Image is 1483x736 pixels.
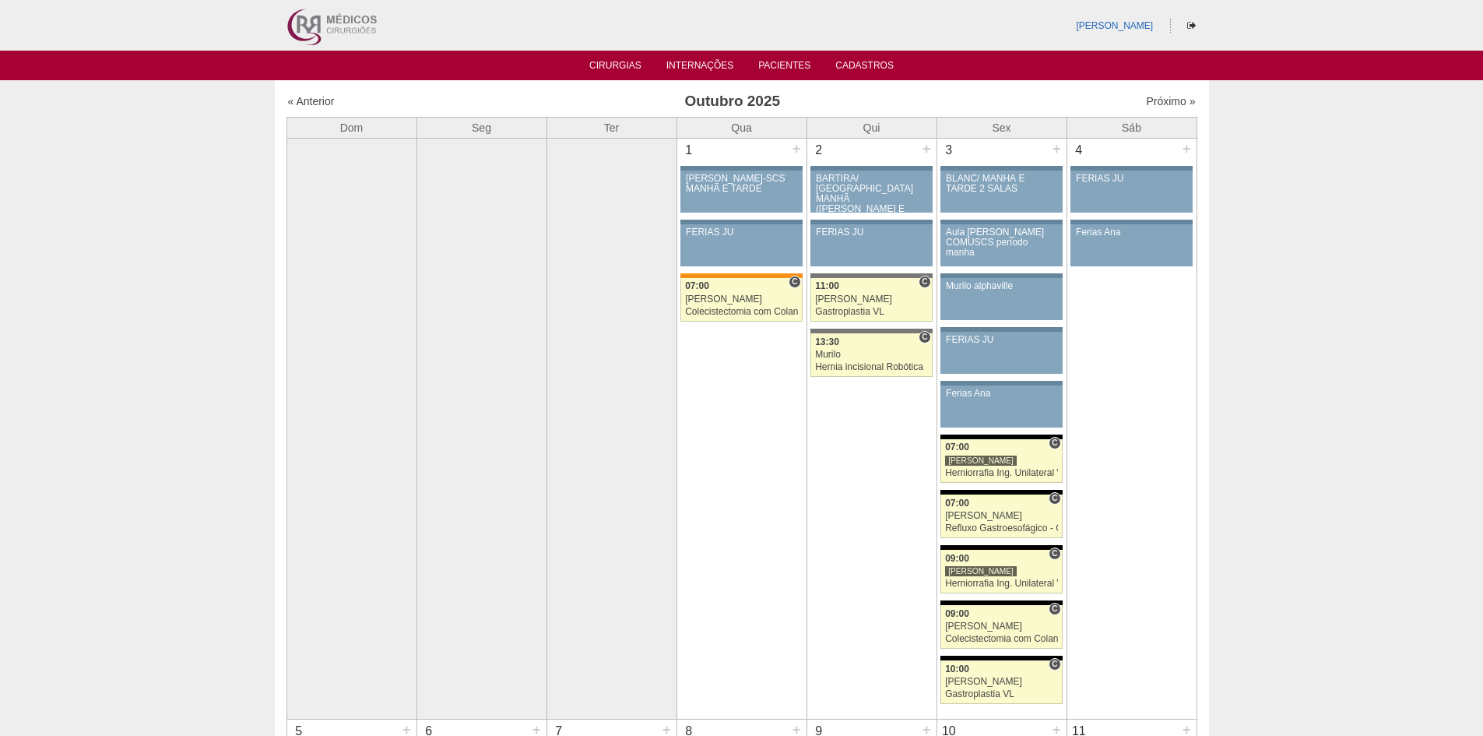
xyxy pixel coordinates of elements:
a: Cirurgias [589,60,641,76]
span: Consultório [1049,437,1060,449]
div: Key: Aviso [810,220,932,224]
div: Key: Aviso [940,381,1062,386]
div: Herniorrafia Ing. Unilateral VL [945,468,1058,478]
div: Key: Blanc [940,435,1062,439]
a: [PERSON_NAME]-SCS MANHÃ E TARDE [680,171,802,213]
div: Key: Santa Catarina [810,329,932,333]
a: [PERSON_NAME] [1076,20,1153,31]
h3: Outubro 2025 [505,90,959,113]
a: Ferias Ana [940,386,1062,428]
div: Gastroplastia VL [815,307,928,317]
div: + [1180,139,1193,159]
div: Herniorrafia Ing. Unilateral VL [945,579,1058,589]
span: 10:00 [945,664,969,674]
div: Key: Aviso [940,220,1062,224]
div: 3 [937,139,961,162]
div: Ferias Ana [946,389,1057,399]
a: FERIAS JU [1070,171,1192,213]
span: 09:00 [945,608,969,619]
div: Key: Aviso [940,327,1062,332]
div: 4 [1067,139,1091,162]
a: C 11:00 [PERSON_NAME] Gastroplastia VL [810,278,932,322]
div: FERIAS JU [1076,174,1187,184]
div: [PERSON_NAME] [815,294,928,305]
div: Aula [PERSON_NAME] COMUSCS período manha [946,227,1057,259]
span: 13:30 [815,336,839,347]
div: [PERSON_NAME] [685,294,798,305]
div: FERIAS JU [816,227,927,238]
a: Pacientes [758,60,810,76]
a: Aula [PERSON_NAME] COMUSCS período manha [940,224,1062,266]
div: + [1050,139,1063,159]
span: 11:00 [815,280,839,291]
div: Key: São Bernardo [810,273,932,278]
a: Cadastros [835,60,894,76]
div: Key: Blanc [940,490,1062,495]
th: Sáb [1067,117,1197,138]
div: [PERSON_NAME] [945,622,1058,632]
a: Próximo » [1146,95,1195,107]
a: C 09:00 [PERSON_NAME] Herniorrafia Ing. Unilateral VL [940,550,1062,593]
span: Consultório [1049,548,1060,560]
a: FERIAS JU [940,332,1062,374]
div: Key: Aviso [680,166,802,171]
span: Consultório [1049,603,1060,615]
span: Consultório [919,276,930,288]
div: Gastroplastia VL [945,689,1058,699]
div: [PERSON_NAME] [945,565,1017,577]
div: Key: Aviso [1070,166,1192,171]
a: FERIAS JU [680,224,802,266]
div: [PERSON_NAME] [945,677,1058,687]
div: Key: Aviso [1070,220,1192,224]
div: FERIAS JU [946,335,1057,345]
span: 09:00 [945,553,969,564]
div: Refluxo Gastroesofágico - Cirurgia VL [945,523,1058,534]
i: Sair [1187,21,1196,30]
th: Sex [937,117,1067,138]
a: BLANC/ MANHÃ E TARDE 2 SALAS [940,171,1062,213]
span: Consultório [1049,658,1060,671]
th: Dom [286,117,416,138]
div: [PERSON_NAME] [945,511,1058,521]
div: 2 [807,139,831,162]
span: 07:00 [945,498,969,509]
a: « Anterior [288,95,335,107]
th: Ter [546,117,676,138]
a: Internações [666,60,734,76]
a: C 09:00 [PERSON_NAME] Colecistectomia com Colangiografia VL [940,605,1062,649]
div: BLANC/ MANHÃ E TARDE 2 SALAS [946,174,1057,194]
th: Qui [807,117,937,138]
div: Key: Blanc [940,656,1062,660]
div: Colecistectomia com Colangiografia VL [685,307,798,317]
a: FERIAS JU [810,224,932,266]
div: Colecistectomia com Colangiografia VL [945,634,1058,644]
a: Ferias Ana [1070,224,1192,266]
div: Murilo alphaville [946,281,1057,291]
a: BARTIRA/ [GEOGRAPHIC_DATA] MANHÃ ([PERSON_NAME] E ANA)/ SANTA JOANA -TARDE [810,171,932,213]
div: Key: Blanc [940,600,1062,605]
div: + [790,139,803,159]
a: C 10:00 [PERSON_NAME] Gastroplastia VL [940,660,1062,704]
a: C 07:00 [PERSON_NAME] Refluxo Gastroesofágico - Cirurgia VL [940,495,1062,538]
div: Key: Aviso [680,220,802,224]
div: Key: São Luiz - SCS [680,273,802,278]
div: BARTIRA/ [GEOGRAPHIC_DATA] MANHÃ ([PERSON_NAME] E ANA)/ SANTA JOANA -TARDE [816,174,927,235]
a: C 07:00 [PERSON_NAME] Colecistectomia com Colangiografia VL [680,278,802,322]
div: Key: Aviso [940,166,1062,171]
div: 1 [677,139,701,162]
a: C 13:30 Murilo Hernia incisional Robótica [810,333,932,377]
span: 07:00 [945,442,969,453]
a: C 07:00 [PERSON_NAME] Herniorrafia Ing. Unilateral VL [940,439,1062,483]
div: [PERSON_NAME]-SCS MANHÃ E TARDE [686,174,797,194]
div: [PERSON_NAME] [945,455,1017,467]
span: Consultório [1049,492,1060,505]
span: Consultório [919,331,930,343]
div: Key: Aviso [810,166,932,171]
div: Key: Aviso [940,273,1062,278]
div: Murilo [815,350,928,360]
div: Hernia incisional Robótica [815,362,928,372]
span: Consultório [789,276,800,288]
th: Qua [676,117,807,138]
th: Seg [416,117,546,138]
span: 07:00 [685,280,709,291]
